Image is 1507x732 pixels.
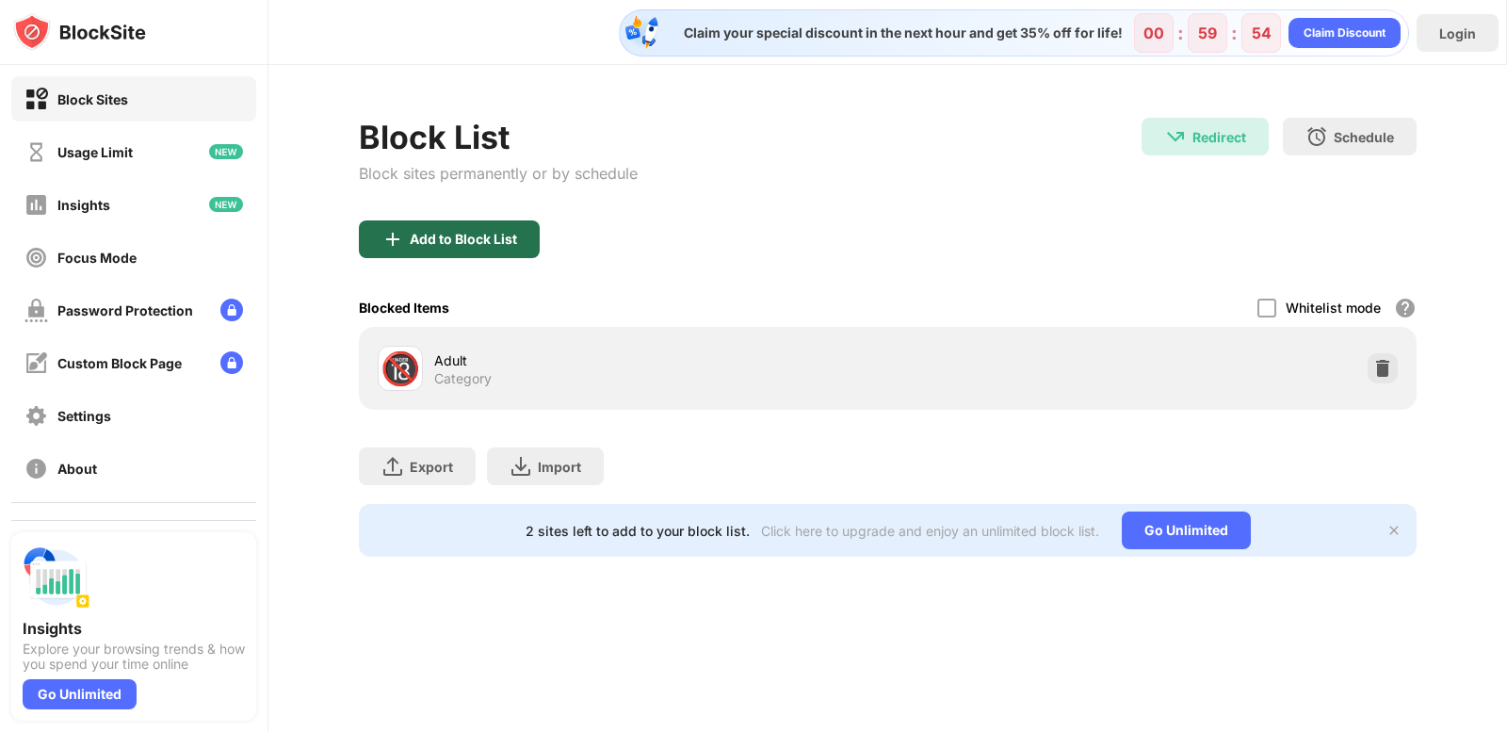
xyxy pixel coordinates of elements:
img: lock-menu.svg [220,299,243,321]
img: insights-off.svg [24,193,48,217]
div: Import [538,459,581,475]
img: lock-menu.svg [220,351,243,374]
div: 54 [1252,24,1272,42]
img: about-off.svg [24,457,48,480]
div: Export [410,459,453,475]
div: Go Unlimited [1122,512,1251,549]
div: Claim your special discount in the next hour and get 35% off for life! [672,24,1123,41]
img: customize-block-page-off.svg [24,351,48,375]
div: Add to Block List [410,232,517,247]
img: block-on.svg [24,88,48,111]
div: Click here to upgrade and enjoy an unlimited block list. [761,523,1099,539]
img: x-button.svg [1386,523,1402,538]
div: Block sites permanently or by schedule [359,164,638,183]
div: 🔞 [381,350,420,388]
div: Go Unlimited [23,679,137,709]
div: Adult [434,350,888,370]
div: 59 [1198,24,1217,42]
div: 2 sites left to add to your block list. [526,523,750,539]
img: push-insights.svg [23,544,90,611]
img: specialOfferDiscount.svg [624,14,661,52]
div: Block List [359,118,638,156]
div: About [57,461,97,477]
div: Custom Block Page [57,355,182,371]
div: Category [434,370,492,387]
img: time-usage-off.svg [24,140,48,164]
div: Focus Mode [57,250,137,266]
img: focus-off.svg [24,246,48,269]
div: Block Sites [57,91,128,107]
div: Explore your browsing trends & how you spend your time online [23,642,245,672]
img: settings-off.svg [24,404,48,428]
img: password-protection-off.svg [24,299,48,322]
div: Redirect [1192,129,1246,145]
div: Settings [57,408,111,424]
div: Claim Discount [1304,24,1385,42]
div: : [1227,18,1241,48]
img: new-icon.svg [209,144,243,159]
div: Whitelist mode [1286,300,1381,316]
div: Blocked Items [359,300,449,316]
img: logo-blocksite.svg [13,13,146,51]
div: Insights [57,197,110,213]
div: 00 [1143,24,1164,42]
div: Password Protection [57,302,193,318]
div: : [1174,18,1188,48]
div: Insights [23,619,245,638]
div: Schedule [1334,129,1394,145]
div: Usage Limit [57,144,133,160]
div: Login [1439,25,1476,41]
img: new-icon.svg [209,197,243,212]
